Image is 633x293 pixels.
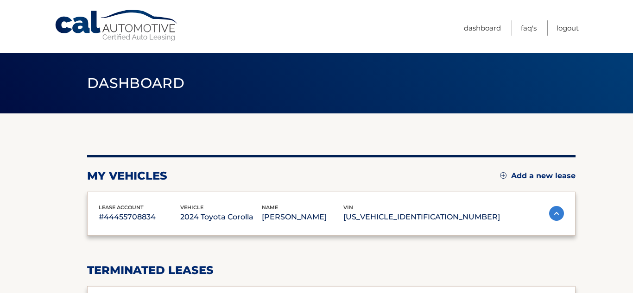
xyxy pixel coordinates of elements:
[262,204,278,211] span: name
[521,20,537,36] a: FAQ's
[500,172,506,179] img: add.svg
[87,75,184,92] span: Dashboard
[262,211,343,224] p: [PERSON_NAME]
[87,169,167,183] h2: my vehicles
[464,20,501,36] a: Dashboard
[87,263,576,277] h2: terminated leases
[343,211,500,224] p: [US_VEHICLE_IDENTIFICATION_NUMBER]
[99,211,180,224] p: #44455708834
[343,204,353,211] span: vin
[557,20,579,36] a: Logout
[99,204,144,211] span: lease account
[180,211,262,224] p: 2024 Toyota Corolla
[180,204,203,211] span: vehicle
[500,171,576,181] a: Add a new lease
[54,9,179,42] a: Cal Automotive
[549,206,564,221] img: accordion-active.svg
